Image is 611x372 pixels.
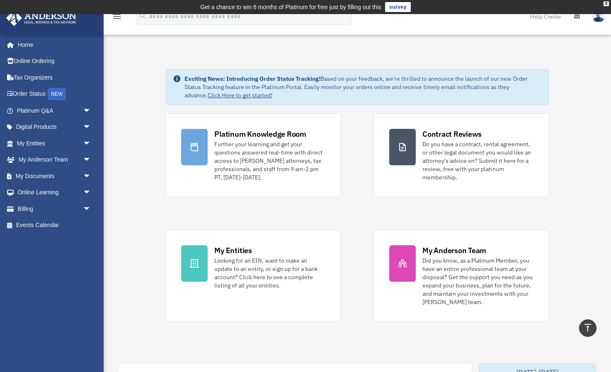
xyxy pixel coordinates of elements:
img: Anderson Advisors Platinum Portal [4,10,79,26]
span: arrow_drop_down [83,102,99,119]
a: vertical_align_top [579,319,596,337]
a: My Anderson Teamarrow_drop_down [6,152,104,168]
a: Billingarrow_drop_down [6,200,104,217]
div: Looking for an EIN, want to make an update to an entity, or sign up for a bank account? Click her... [214,256,325,290]
a: My Entitiesarrow_drop_down [6,135,104,152]
i: menu [112,12,122,22]
i: search [138,11,148,20]
div: Do you have a contract, rental agreement, or other legal document you would like an attorney's ad... [422,140,533,181]
span: arrow_drop_down [83,200,99,217]
div: My Entities [214,245,252,256]
a: Events Calendar [6,217,104,234]
a: My Entities Looking for an EIN, want to make an update to an entity, or sign up for a bank accoun... [166,230,341,321]
span: arrow_drop_down [83,184,99,201]
a: Contract Reviews Do you have a contract, rental agreement, or other legal document you would like... [374,114,549,197]
a: Order StatusNEW [6,86,104,103]
a: survey [385,2,411,12]
span: arrow_drop_down [83,168,99,185]
div: Get a chance to win 6 months of Platinum for free just by filling out this [200,2,381,12]
a: My Documentsarrow_drop_down [6,168,104,184]
a: Online Learningarrow_drop_down [6,184,104,201]
a: Home [6,36,99,53]
a: menu [112,14,122,22]
div: Based on your feedback, we're thrilled to announce the launch of our new Order Status Tracking fe... [184,75,541,99]
a: Click Here to get started! [208,92,272,99]
a: Digital Productsarrow_drop_down [6,119,104,135]
a: Online Ordering [6,53,104,70]
div: Platinum Knowledge Room [214,129,306,139]
div: close [604,1,609,6]
div: Contract Reviews [422,129,482,139]
a: Platinum Q&Aarrow_drop_down [6,102,104,119]
strong: Exciting News: Introducing Order Status Tracking! [184,75,320,82]
div: My Anderson Team [422,245,486,256]
div: Further your learning and get your questions answered real-time with direct access to [PERSON_NAM... [214,140,325,181]
span: arrow_drop_down [83,152,99,169]
i: vertical_align_top [583,323,593,333]
span: arrow_drop_down [83,119,99,136]
span: arrow_drop_down [83,135,99,152]
a: Tax Organizers [6,69,104,86]
div: NEW [48,88,66,100]
div: Did you know, as a Platinum Member, you have an entire professional team at your disposal? Get th... [422,256,533,306]
img: User Pic [592,10,605,22]
a: Platinum Knowledge Room Further your learning and get your questions answered real-time with dire... [166,114,341,197]
a: My Anderson Team Did you know, as a Platinum Member, you have an entire professional team at your... [374,230,549,321]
